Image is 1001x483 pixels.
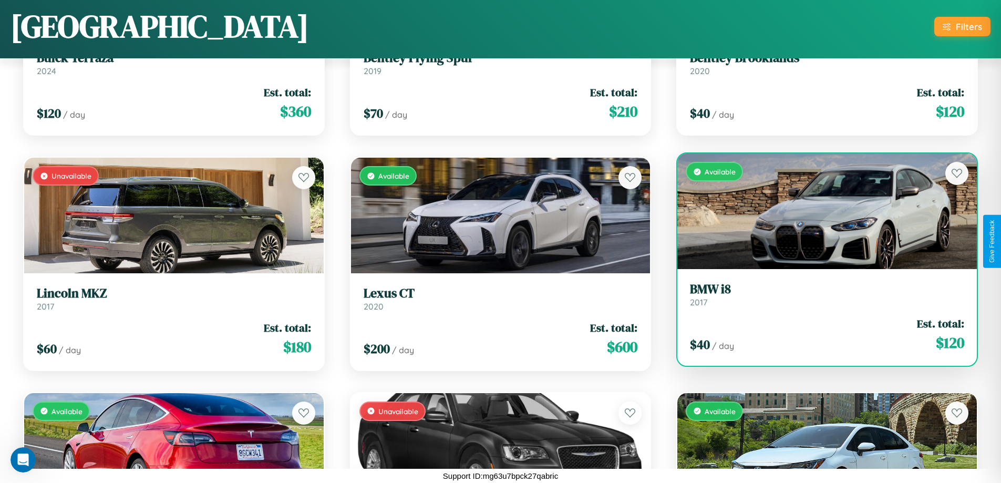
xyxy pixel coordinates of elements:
a: Buick Terraza2024 [37,50,311,76]
h1: [GEOGRAPHIC_DATA] [11,5,309,48]
a: Lincoln MKZ2017 [37,286,311,312]
h3: Buick Terraza [37,50,311,66]
span: / day [712,109,734,120]
span: Est. total: [264,85,311,100]
span: $ 600 [607,336,637,357]
span: Unavailable [378,407,418,416]
h3: Lexus CT [364,286,638,301]
span: Est. total: [264,320,311,335]
span: Est. total: [917,316,964,331]
span: $ 70 [364,105,383,122]
span: $ 360 [280,101,311,122]
span: $ 120 [37,105,61,122]
span: Available [705,167,736,176]
span: / day [392,345,414,355]
div: Give Feedback [988,220,996,263]
span: $ 200 [364,340,390,357]
div: Filters [956,21,982,32]
span: $ 210 [609,101,637,122]
iframe: Intercom live chat [11,447,36,472]
span: Available [705,407,736,416]
a: Bentley Brooklands2020 [690,50,964,76]
span: $ 120 [936,332,964,353]
span: $ 60 [37,340,57,357]
span: Unavailable [51,171,91,180]
span: / day [712,341,734,351]
a: BMW i82017 [690,282,964,307]
h3: BMW i8 [690,282,964,297]
h3: Bentley Brooklands [690,50,964,66]
span: 2020 [690,66,710,76]
span: Est. total: [590,85,637,100]
a: Bentley Flying Spur2019 [364,50,638,76]
span: Est. total: [917,85,964,100]
span: / day [385,109,407,120]
span: $ 180 [283,336,311,357]
span: $ 40 [690,336,710,353]
span: / day [63,109,85,120]
button: Filters [934,17,990,36]
span: 2024 [37,66,56,76]
span: Available [378,171,409,180]
span: 2019 [364,66,381,76]
span: Available [51,407,82,416]
span: Est. total: [590,320,637,335]
span: $ 40 [690,105,710,122]
span: 2020 [364,301,384,312]
h3: Bentley Flying Spur [364,50,638,66]
span: 2017 [37,301,54,312]
a: Lexus CT2020 [364,286,638,312]
span: / day [59,345,81,355]
span: $ 120 [936,101,964,122]
h3: Lincoln MKZ [37,286,311,301]
span: 2017 [690,297,707,307]
p: Support ID: mg63u7bpck27qabric [443,469,558,483]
